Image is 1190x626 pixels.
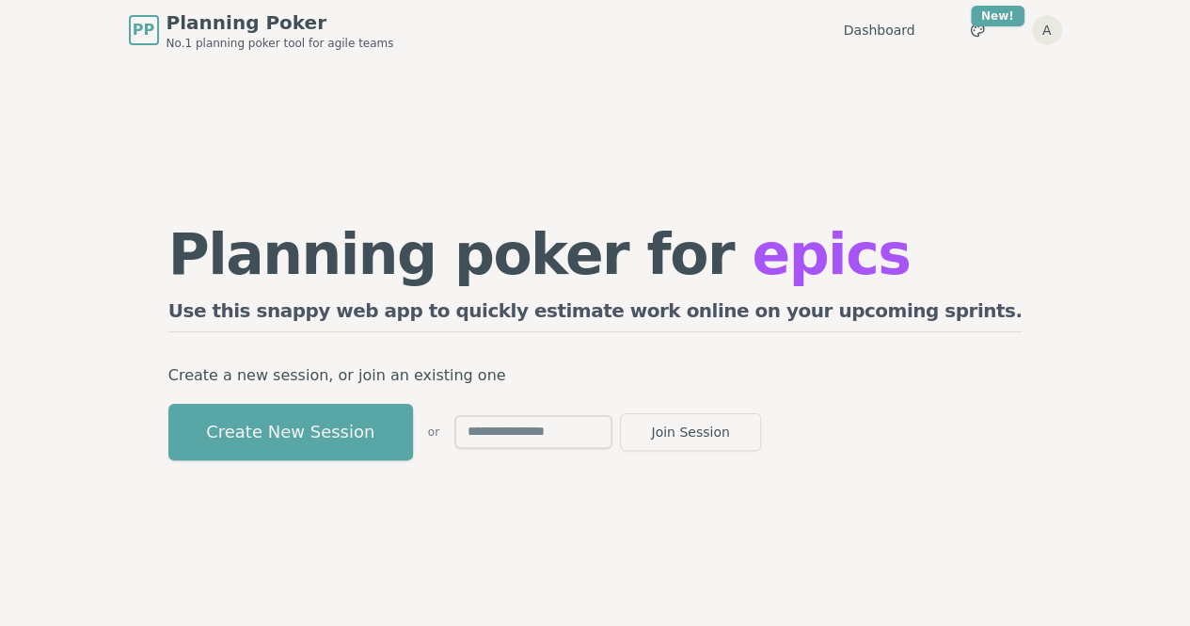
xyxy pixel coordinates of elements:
button: Join Session [620,413,761,451]
a: Dashboard [844,21,915,40]
button: New! [960,13,994,47]
div: New! [971,6,1024,26]
span: PP [133,19,154,41]
span: Planning Poker [167,9,394,36]
span: epics [752,221,910,287]
button: A [1032,15,1062,45]
span: or [428,425,439,440]
button: Create New Session [168,404,413,460]
h2: Use this snappy web app to quickly estimate work online on your upcoming sprints. [168,297,1023,332]
a: PPPlanning PokerNo.1 planning poker tool for agile teams [129,9,394,51]
span: No.1 planning poker tool for agile teams [167,36,394,51]
p: Create a new session, or join an existing one [168,362,1023,389]
h1: Planning poker for [168,226,1023,282]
